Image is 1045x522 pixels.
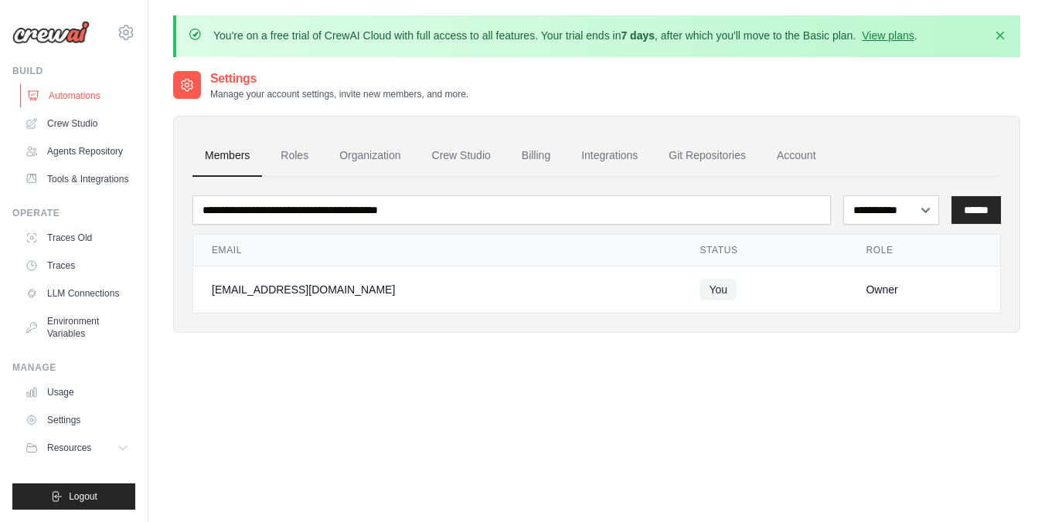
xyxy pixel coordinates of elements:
[210,88,468,100] p: Manage your account settings, invite new members, and more.
[212,282,662,297] div: [EMAIL_ADDRESS][DOMAIN_NAME]
[19,408,135,432] a: Settings
[268,135,321,177] a: Roles
[420,135,503,177] a: Crew Studio
[192,135,262,177] a: Members
[12,65,135,77] div: Build
[19,167,135,192] a: Tools & Integrations
[20,83,137,108] a: Automations
[862,29,914,42] a: View plans
[681,235,847,266] th: Status
[12,21,90,44] img: Logo
[656,135,758,177] a: Git Repositories
[569,135,650,177] a: Integrations
[621,29,655,42] strong: 7 days
[19,309,135,346] a: Environment Variables
[69,490,97,503] span: Logout
[19,139,135,164] a: Agents Repository
[19,281,135,306] a: LLM Connections
[509,135,563,177] a: Billing
[19,225,135,250] a: Traces Old
[193,235,681,266] th: Email
[19,111,135,136] a: Crew Studio
[847,235,1000,266] th: Role
[47,442,91,454] span: Resources
[764,135,829,177] a: Account
[19,436,135,460] button: Resources
[12,483,135,510] button: Logout
[700,279,737,300] span: You
[12,361,135,374] div: Manage
[12,207,135,219] div: Operate
[19,253,135,278] a: Traces
[19,380,135,405] a: Usage
[213,28,917,43] p: You're on a free trial of CrewAI Cloud with full access to all features. Your trial ends in , aft...
[327,135,413,177] a: Organization
[866,282,982,297] div: Owner
[210,69,468,88] h2: Settings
